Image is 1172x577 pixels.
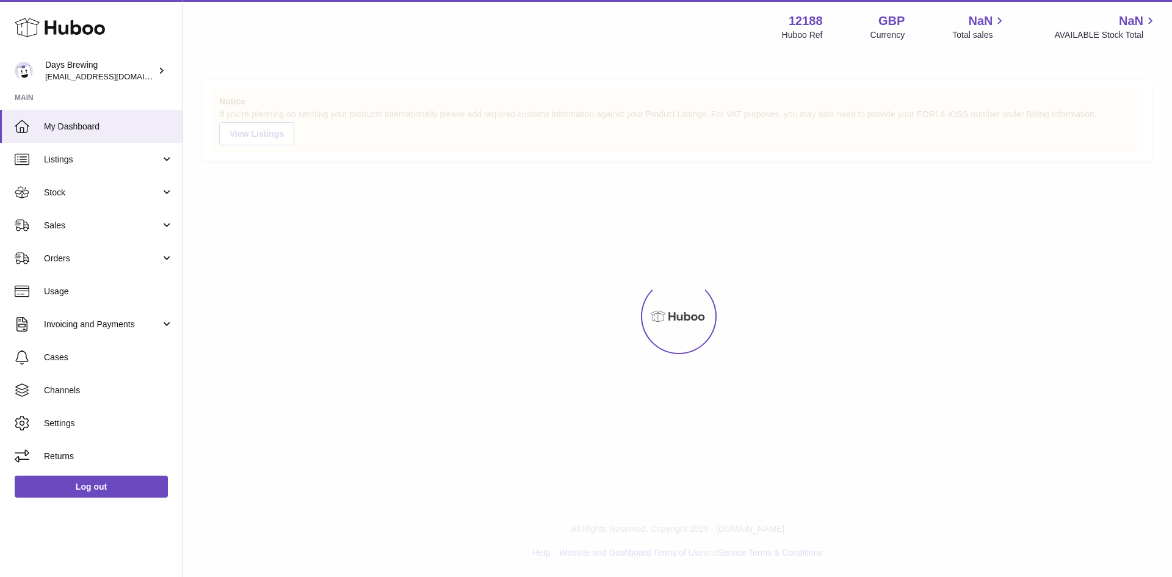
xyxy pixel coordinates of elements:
[15,62,33,80] img: internalAdmin-12188@internal.huboo.com
[968,13,993,29] span: NaN
[1054,29,1157,41] span: AVAILABLE Stock Total
[952,13,1007,41] a: NaN Total sales
[782,29,823,41] div: Huboo Ref
[1054,13,1157,41] a: NaN AVAILABLE Stock Total
[1119,13,1143,29] span: NaN
[870,29,905,41] div: Currency
[44,286,173,297] span: Usage
[15,476,168,498] a: Log out
[44,418,173,429] span: Settings
[44,220,161,231] span: Sales
[952,29,1007,41] span: Total sales
[44,352,173,363] span: Cases
[44,187,161,198] span: Stock
[44,121,173,132] span: My Dashboard
[878,13,905,29] strong: GBP
[44,253,161,264] span: Orders
[45,71,179,81] span: [EMAIL_ADDRESS][DOMAIN_NAME]
[44,154,161,165] span: Listings
[44,385,173,396] span: Channels
[44,319,161,330] span: Invoicing and Payments
[45,59,155,82] div: Days Brewing
[44,451,173,462] span: Returns
[789,13,823,29] strong: 12188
